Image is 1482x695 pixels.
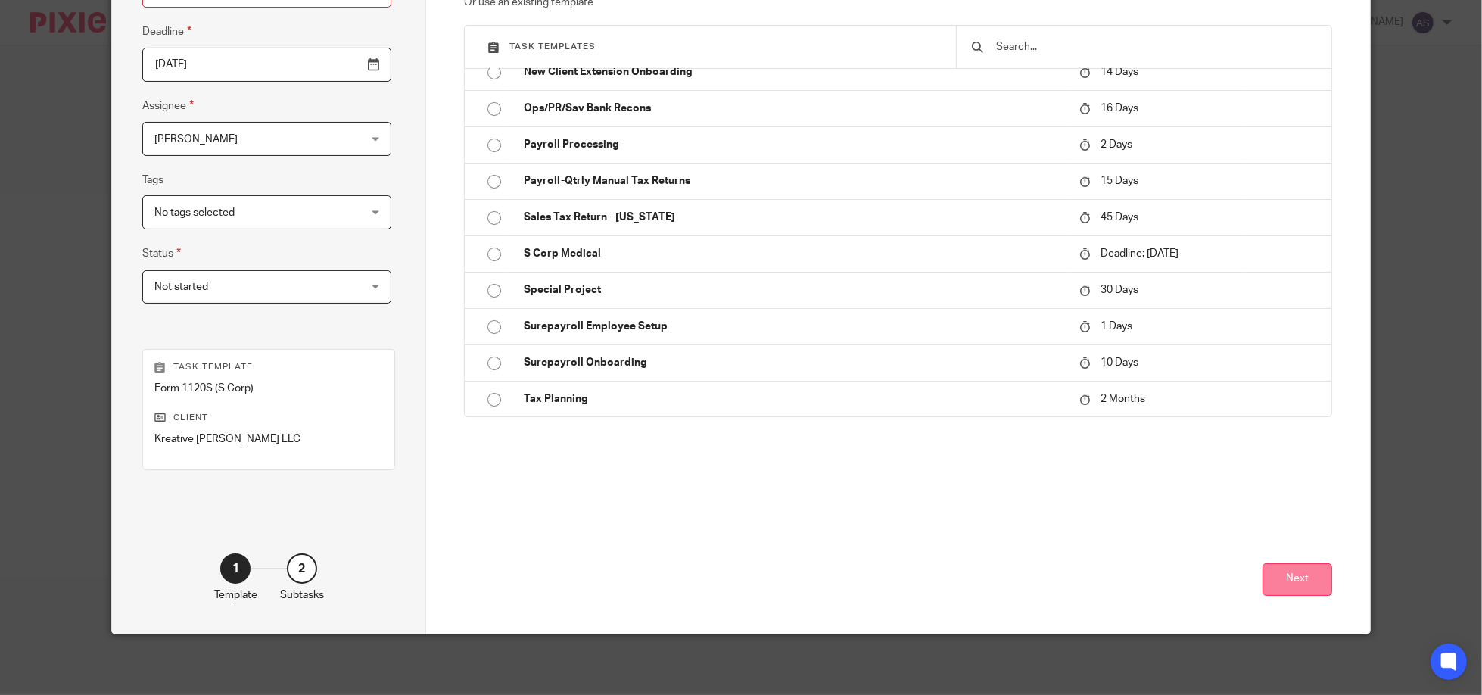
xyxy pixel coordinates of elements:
[1101,103,1138,114] span: 16 Days
[524,64,1063,79] p: New Client Extension Onboarding
[280,587,324,603] p: Subtasks
[1101,357,1138,368] span: 10 Days
[1101,394,1145,405] span: 2 Months
[1101,321,1132,332] span: 1 Days
[1101,285,1138,295] span: 30 Days
[1263,563,1332,596] button: Next
[142,173,163,188] label: Tags
[214,587,257,603] p: Template
[154,412,384,424] p: Client
[142,97,194,114] label: Assignee
[154,134,238,145] span: [PERSON_NAME]
[524,137,1063,152] p: Payroll Processing
[524,391,1063,407] p: Tax Planning
[154,207,235,218] span: No tags selected
[142,245,181,262] label: Status
[1101,67,1138,77] span: 14 Days
[524,355,1063,370] p: Surepayroll Onboarding
[220,553,251,584] div: 1
[142,23,191,40] label: Deadline
[287,553,317,584] div: 2
[524,246,1063,261] p: S Corp Medical
[154,361,384,373] p: Task template
[995,39,1316,55] input: Search...
[524,210,1063,225] p: Sales Tax Return - [US_STATE]
[1101,139,1132,150] span: 2 Days
[142,48,391,82] input: Pick a date
[1101,176,1138,186] span: 15 Days
[1101,212,1138,223] span: 45 Days
[524,319,1063,334] p: Surepayroll Employee Setup
[154,381,384,396] p: Form 1120S (S Corp)
[524,173,1063,189] p: Payroll-Qtrly Manual Tax Returns
[154,282,208,292] span: Not started
[524,101,1063,116] p: Ops/PR/Sav Bank Recons
[524,282,1063,298] p: Special Project
[154,432,384,447] p: Kreative [PERSON_NAME] LLC
[1101,248,1178,259] span: Deadline: [DATE]
[509,42,596,51] span: Task templates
